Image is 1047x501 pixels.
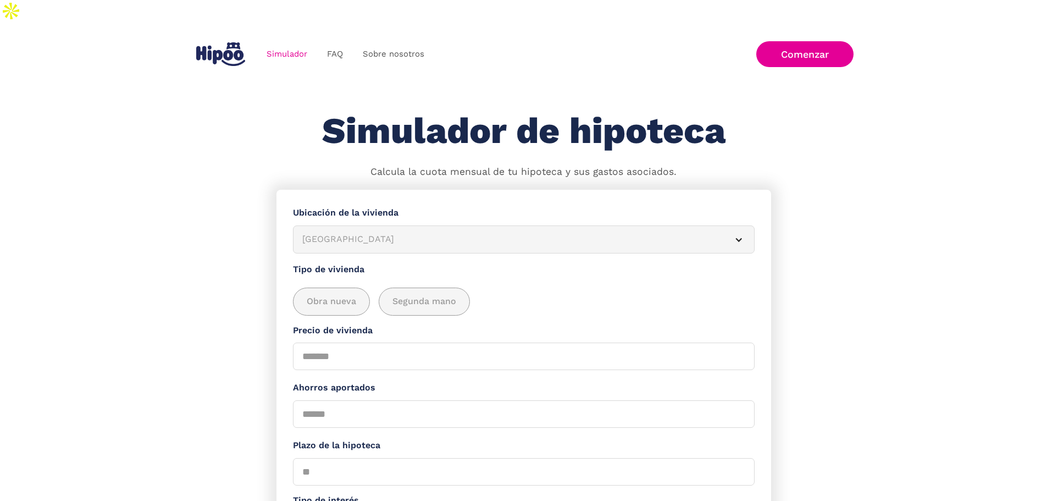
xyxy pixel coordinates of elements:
span: Obra nueva [307,295,356,309]
a: Simulador [257,43,317,65]
p: Calcula la cuota mensual de tu hipoteca y sus gastos asociados. [370,165,677,179]
label: Ubicación de la vivienda [293,206,755,220]
label: Ahorros aportados [293,381,755,395]
a: FAQ [317,43,353,65]
div: add_description_here [293,288,755,316]
label: Plazo de la hipoteca [293,439,755,453]
span: Segunda mano [392,295,456,309]
article: [GEOGRAPHIC_DATA] [293,225,755,254]
a: Comenzar [756,41,854,67]
a: Sobre nosotros [353,43,434,65]
label: Tipo de vivienda [293,263,755,277]
h1: Simulador de hipoteca [322,111,725,151]
a: home [194,38,248,70]
div: [GEOGRAPHIC_DATA] [302,233,719,246]
label: Precio de vivienda [293,324,755,338]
